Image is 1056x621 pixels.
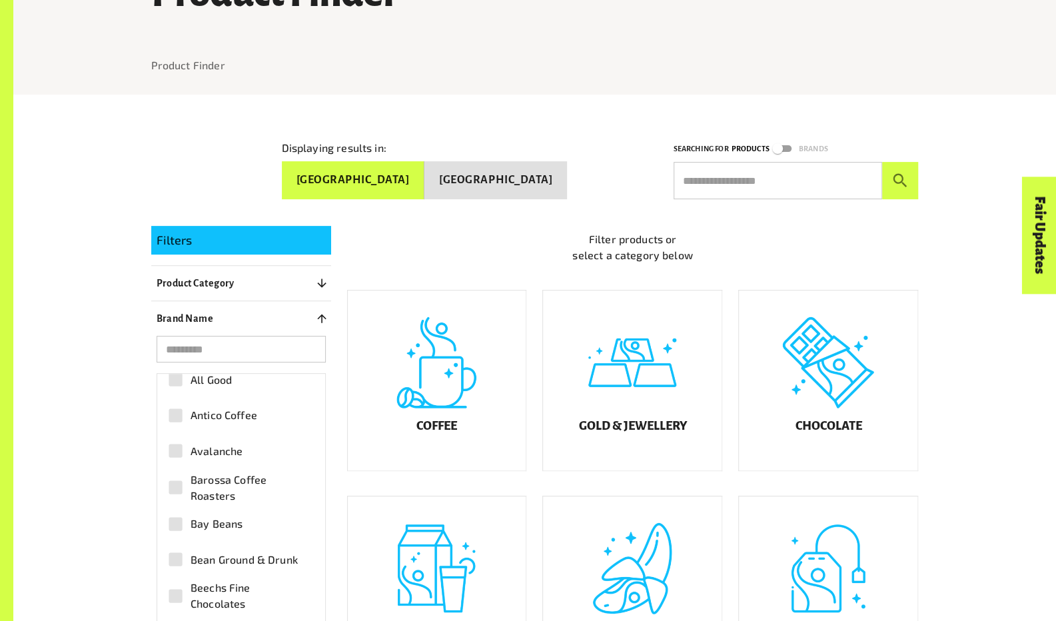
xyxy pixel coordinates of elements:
span: Bay Beans [191,516,243,532]
span: Bean Ground & Drunk [191,552,298,568]
p: Searching for [674,143,729,155]
p: Products [731,143,769,155]
h5: Chocolate [795,419,861,432]
button: [GEOGRAPHIC_DATA] [424,161,567,199]
a: Gold & Jewellery [542,290,722,471]
p: Filter products or select a category below [347,231,919,263]
a: Product Finder [151,59,225,71]
p: Filters [157,231,326,249]
h5: Gold & Jewellery [578,419,686,432]
p: Displaying results in: [282,140,386,156]
nav: breadcrumb [151,57,919,73]
a: Coffee [347,290,527,471]
h5: Coffee [416,419,457,432]
span: Antico Coffee [191,407,257,423]
span: Avalanche [191,443,243,459]
p: Product Category [157,275,235,291]
span: Beechs Fine Chocolates [191,580,307,612]
a: Chocolate [738,290,918,471]
button: [GEOGRAPHIC_DATA] [282,161,425,199]
p: Brands [799,143,828,155]
span: All Good [191,372,232,388]
button: Brand Name [151,307,331,330]
button: Product Category [151,271,331,295]
span: Barossa Coffee Roasters [191,472,307,504]
p: Brand Name [157,310,214,326]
